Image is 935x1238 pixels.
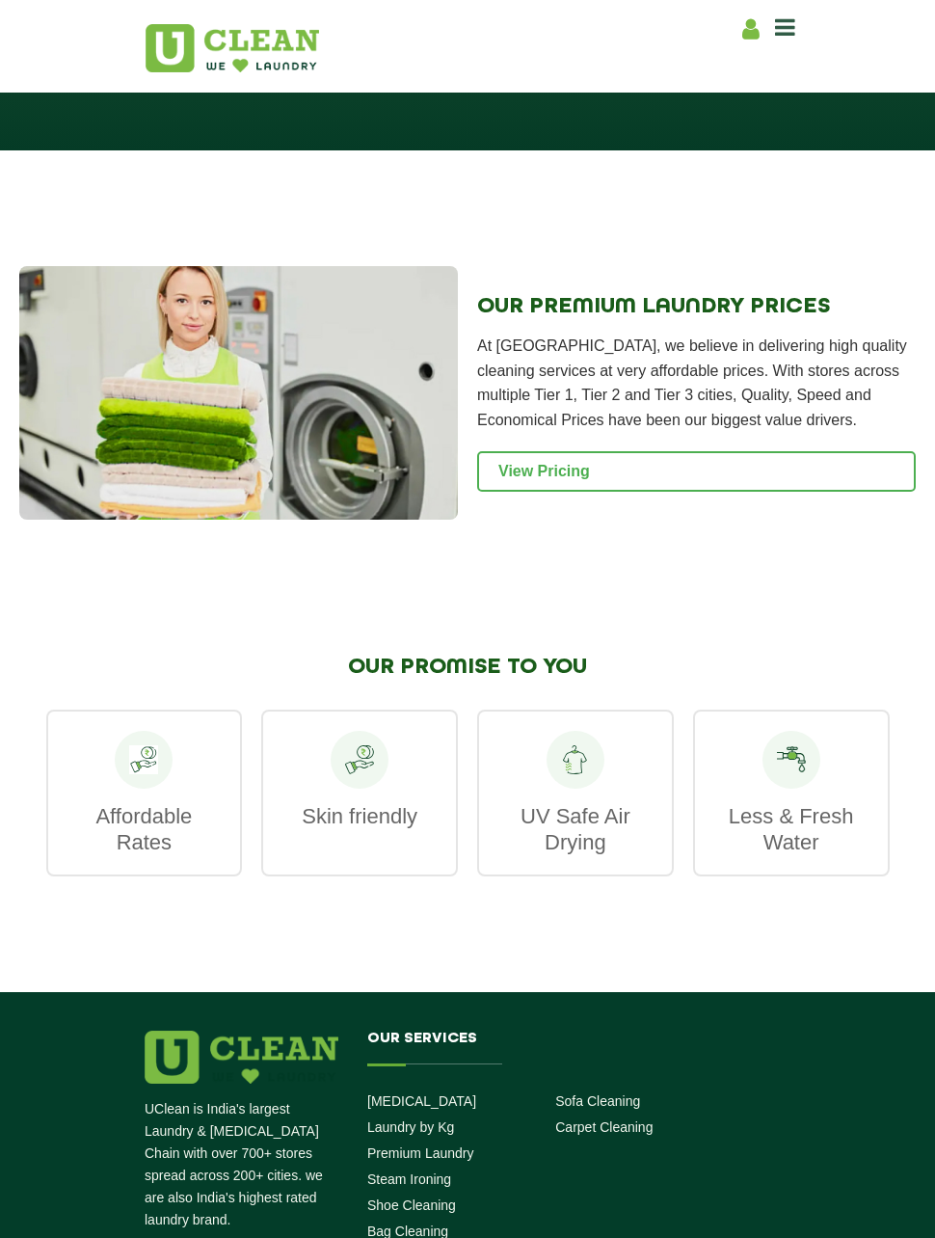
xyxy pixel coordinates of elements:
[477,334,916,432] p: At [GEOGRAPHIC_DATA], we believe in delivering high quality cleaning services at very affordable ...
[367,1093,476,1109] a: [MEDICAL_DATA]
[67,803,222,855] p: Affordable Rates
[145,1031,338,1085] img: logo.png
[367,1171,451,1187] a: Steam Ironing
[367,1198,456,1213] a: Shoe Cleaning
[367,1145,474,1161] a: Premium Laundry
[477,451,916,492] a: View Pricing
[477,294,916,319] h2: OUR PREMIUM LAUNDRY PRICES
[714,803,868,855] p: Less & Fresh Water
[146,24,319,72] img: UClean Laundry and Dry Cleaning
[19,266,458,520] img: Premium Laundry Service
[555,1119,653,1135] a: Carpet Cleaning
[46,655,890,680] h2: OUR PROMISE TO YOU
[282,803,437,829] p: Skin friendly
[367,1119,454,1135] a: Laundry by Kg
[498,803,653,855] p: UV Safe Air Drying
[555,1093,640,1109] a: Sofa Cleaning
[367,1031,744,1065] h4: Our Services
[145,1098,338,1231] p: UClean is India's largest Laundry & [MEDICAL_DATA] Chain with over 700+ stores spread across 200+...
